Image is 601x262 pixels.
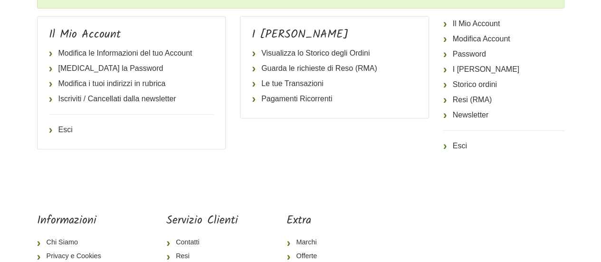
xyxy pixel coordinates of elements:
a: Contatti [166,235,238,250]
a: Password [443,47,564,62]
h5: Extra [286,214,349,228]
a: Le tue Transazioni [252,76,417,91]
h5: Informazioni [37,214,118,228]
a: Guarda le richieste di Reso (RMA) [252,61,417,76]
a: Visualizza lo Storico degli Ordini [252,46,417,61]
a: Newsletter [443,107,564,123]
h4: I [PERSON_NAME] [252,28,417,42]
a: I [PERSON_NAME] [443,62,564,77]
iframe: fb:page Facebook Social Plugin [398,214,564,247]
a: Resi (RMA) [443,92,564,107]
a: Iscriviti / Cancellati dalla newsletter [49,91,214,107]
a: Esci [443,138,564,154]
a: Chi Siamo [37,235,118,250]
a: Esci [49,122,214,137]
a: Modifica Account [443,31,564,47]
a: Il Mio Account [443,16,564,31]
h4: Il Mio Account [49,28,214,42]
a: Modifica le Informazioni del tuo Account [49,46,214,61]
a: Modifica i tuoi indirizzi in rubrica [49,76,214,91]
a: Pagamenti Ricorrenti [252,91,417,107]
a: Storico ordini [443,77,564,92]
a: Marchi [286,235,349,250]
h5: Servizio Clienti [166,214,238,228]
a: [MEDICAL_DATA] la Password [49,61,214,76]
